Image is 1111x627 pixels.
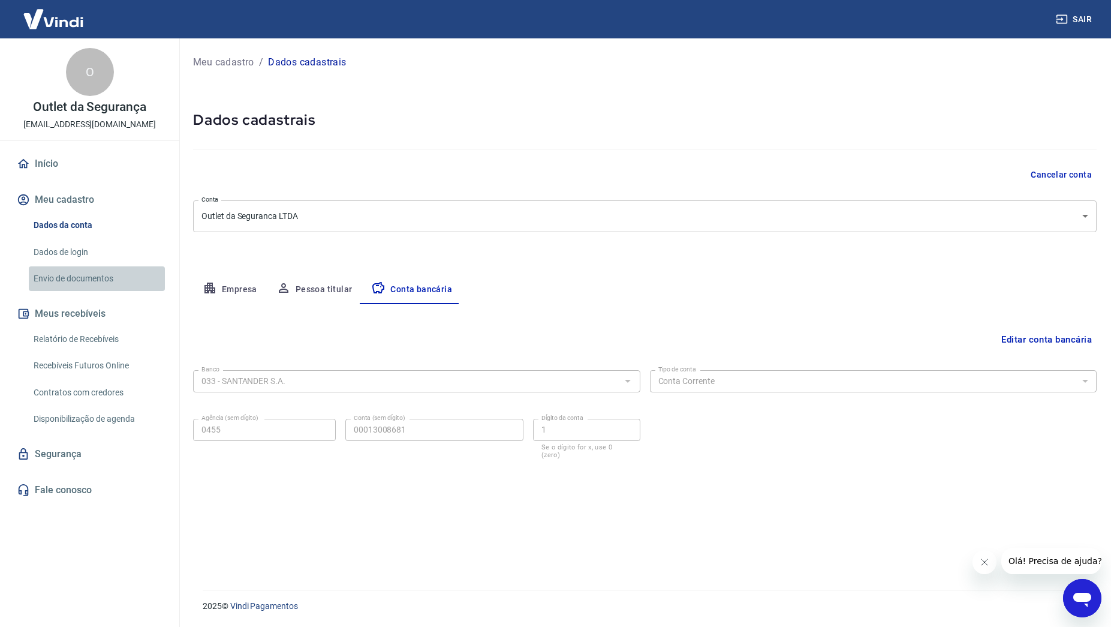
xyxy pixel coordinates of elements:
a: Segurança [14,441,165,467]
a: Recebíveis Futuros Online [29,353,165,378]
p: 2025 © [203,600,1082,613]
button: Editar conta bancária [996,328,1097,351]
iframe: Fechar mensagem [972,550,996,574]
a: Vindi Pagamentos [230,601,298,611]
a: Início [14,151,165,177]
a: Dados de login [29,240,165,265]
button: Meu cadastro [14,187,165,213]
div: Outlet da Seguranca LTDA [193,200,1097,232]
iframe: Botão para abrir a janela de mensagens [1063,579,1101,617]
iframe: Mensagem da empresa [1001,548,1101,574]
p: Dados cadastrais [268,55,346,70]
div: O [66,48,114,96]
a: Contratos com credores [29,380,165,405]
button: Empresa [193,275,267,304]
p: / [259,55,263,70]
span: Olá! Precisa de ajuda? [7,8,101,18]
p: Outlet da Segurança [33,101,146,113]
button: Sair [1053,8,1097,31]
p: [EMAIL_ADDRESS][DOMAIN_NAME] [23,118,156,131]
img: Vindi [14,1,92,37]
a: Relatório de Recebíveis [29,327,165,352]
p: Se o dígito for x, use 0 (zero) [541,443,631,459]
label: Dígito da conta [541,413,583,422]
label: Conta [201,195,218,204]
a: Envio de documentos [29,266,165,291]
button: Meus recebíveis [14,301,165,327]
a: Disponibilização de agenda [29,407,165,431]
button: Cancelar conta [1026,164,1097,186]
h5: Dados cadastrais [193,110,1097,130]
a: Dados da conta [29,213,165,238]
label: Tipo de conta [658,365,696,374]
label: Banco [201,365,219,374]
button: Pessoa titular [267,275,362,304]
label: Conta (sem dígito) [354,413,405,422]
a: Fale conosco [14,477,165,503]
a: Meu cadastro [193,55,254,70]
button: Conta bancária [362,275,462,304]
label: Agência (sem dígito) [201,413,258,422]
